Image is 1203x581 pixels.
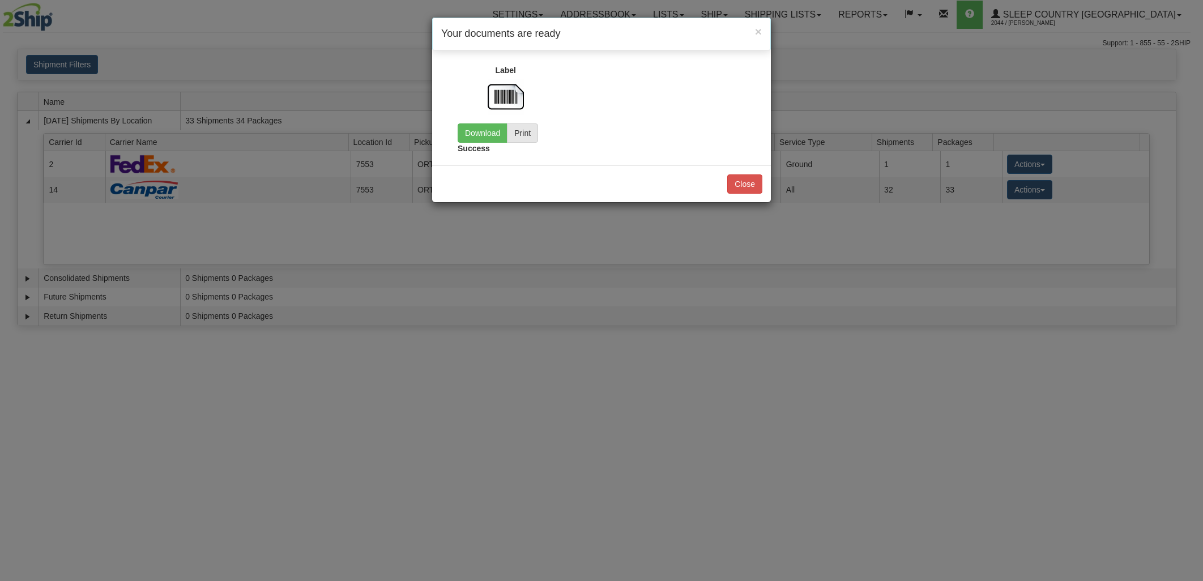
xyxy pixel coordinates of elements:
span: × [755,25,762,38]
label: Success [458,143,490,154]
a: Download [458,123,507,143]
h4: Your documents are ready [441,27,762,41]
button: Close [727,174,762,194]
button: Close [755,25,762,37]
button: Print [507,123,538,143]
label: Label [495,65,516,76]
iframe: chat widget [1177,233,1202,348]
